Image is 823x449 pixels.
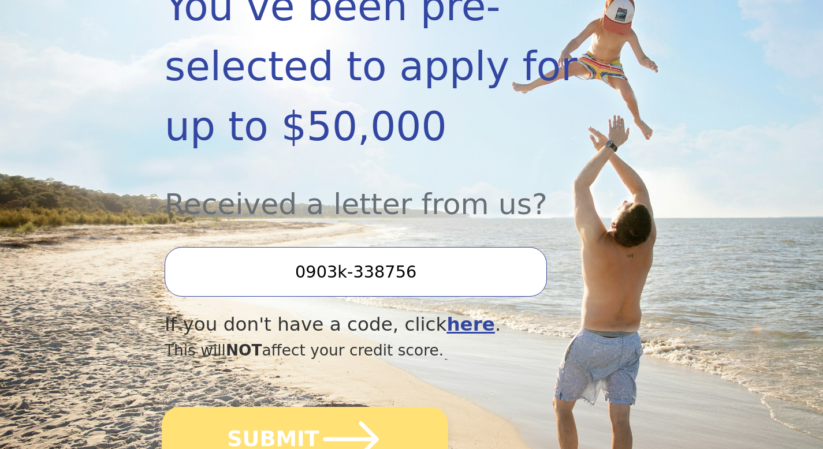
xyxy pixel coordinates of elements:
div: If you don't have a code, click . [165,310,584,339]
div: Received a letter from us? [165,156,584,226]
a: here [446,313,495,335]
input: Enter your Offer Code: [165,247,547,297]
div: This will affect your credit score. [165,339,584,362]
span: NOT [226,341,262,359]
